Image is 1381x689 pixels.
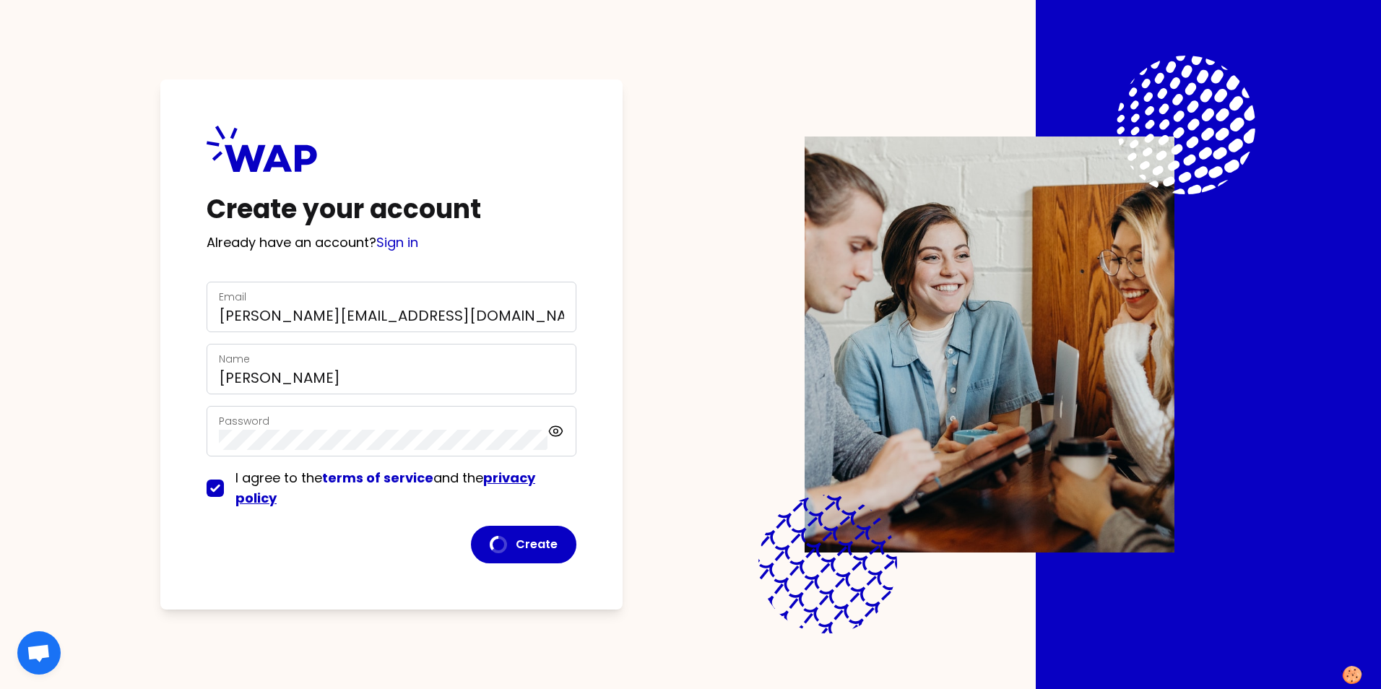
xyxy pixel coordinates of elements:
span: I agree to the and the [235,469,535,507]
img: Description [805,136,1174,552]
button: Create [471,526,576,563]
h1: Create your account [207,195,576,224]
p: Already have an account? [207,233,576,253]
label: Email [219,290,246,304]
div: Ouvrir le chat [17,631,61,675]
a: Sign in [376,233,418,251]
a: terms of service [322,469,433,487]
label: Name [219,352,250,366]
label: Password [219,414,269,428]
